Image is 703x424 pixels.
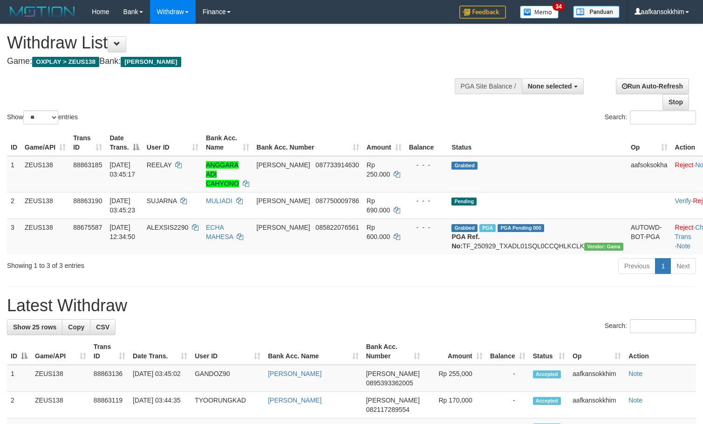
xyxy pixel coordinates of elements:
[206,197,232,205] a: MULIADI
[655,258,671,274] a: 1
[206,161,239,187] a: ANGGARA ADI CAHYONO
[448,219,627,254] td: TF_250929_TXADL01SQL0CCQHLKCLK
[315,161,359,169] span: Copy 087733914630 to clipboard
[31,338,90,365] th: Game/API: activate to sort column ascending
[90,338,129,365] th: Trans ID: activate to sort column ascending
[627,156,671,192] td: aafsoksokha
[257,161,310,169] span: [PERSON_NAME]
[628,397,642,404] a: Note
[257,197,310,205] span: [PERSON_NAME]
[367,224,390,240] span: Rp 600.000
[627,219,671,254] td: AUTOWD-BOT-PGA
[630,110,696,124] input: Search:
[605,319,696,333] label: Search:
[459,6,506,19] img: Feedback.jpg
[363,130,405,156] th: Amount: activate to sort column ascending
[366,379,413,387] span: Copy 0895393362005 to clipboard
[7,219,21,254] td: 3
[451,233,479,250] b: PGA Ref. No:
[315,224,359,231] span: Copy 085822076561 to clipboard
[409,160,444,170] div: - - -
[675,161,694,169] a: Reject
[21,192,69,219] td: ZEUS138
[69,130,106,156] th: Trans ID: activate to sort column ascending
[7,392,31,418] td: 2
[662,94,689,110] a: Stop
[584,243,623,251] span: Vendor URL: https://trx31.1velocity.biz
[7,5,78,19] img: MOTION_logo.png
[7,365,31,392] td: 1
[676,242,690,250] a: Note
[529,338,569,365] th: Status: activate to sort column ascending
[7,296,696,315] h1: Latest Withdraw
[21,130,69,156] th: Game/API: activate to sort column ascending
[675,197,691,205] a: Verify
[522,78,584,94] button: None selected
[315,197,359,205] span: Copy 087750009786 to clipboard
[68,323,84,331] span: Copy
[109,197,135,214] span: [DATE] 03:45:23
[31,365,90,392] td: ZEUS138
[573,6,620,18] img: panduan.png
[486,365,529,392] td: -
[191,338,264,365] th: User ID: activate to sort column ascending
[451,198,477,205] span: Pending
[7,192,21,219] td: 2
[73,197,102,205] span: 88863190
[486,392,529,418] td: -
[90,365,129,392] td: 88863136
[191,365,264,392] td: GANDOZ90
[268,370,321,377] a: [PERSON_NAME]
[7,130,21,156] th: ID
[129,365,191,392] td: [DATE] 03:45:02
[670,258,696,274] a: Next
[7,338,31,365] th: ID: activate to sort column descending
[455,78,522,94] div: PGA Site Balance /
[21,219,69,254] td: ZEUS138
[409,223,444,232] div: - - -
[605,110,696,124] label: Search:
[253,130,363,156] th: Bank Acc. Number: activate to sort column ascending
[569,338,625,365] th: Op: activate to sort column ascending
[129,392,191,418] td: [DATE] 03:44:35
[202,130,253,156] th: Bank Acc. Name: activate to sort column ascending
[7,257,286,270] div: Showing 1 to 3 of 3 entries
[362,338,424,365] th: Bank Acc. Number: activate to sort column ascending
[528,82,572,90] span: None selected
[109,224,135,240] span: [DATE] 12:34:50
[628,370,642,377] a: Note
[147,161,172,169] span: REELAY
[62,319,90,335] a: Copy
[498,224,544,232] span: PGA Pending
[106,130,143,156] th: Date Trans.: activate to sort column descending
[90,392,129,418] td: 88863119
[257,224,310,231] span: [PERSON_NAME]
[451,162,478,170] span: Grabbed
[73,224,102,231] span: 88675587
[533,370,561,378] span: Accepted
[486,338,529,365] th: Balance: activate to sort column ascending
[520,6,559,19] img: Button%20Memo.svg
[73,161,102,169] span: 88863185
[424,338,486,365] th: Amount: activate to sort column ascending
[630,319,696,333] input: Search:
[366,397,420,404] span: [PERSON_NAME]
[143,130,202,156] th: User ID: activate to sort column ascending
[268,397,321,404] a: [PERSON_NAME]
[191,392,264,418] td: TYOORUNGKAD
[129,338,191,365] th: Date Trans.: activate to sort column ascending
[409,196,444,205] div: - - -
[424,392,486,418] td: Rp 170,000
[424,365,486,392] td: Rp 255,000
[553,2,565,11] span: 34
[675,224,694,231] a: Reject
[7,34,459,52] h1: Withdraw List
[627,130,671,156] th: Op: activate to sort column ascending
[448,130,627,156] th: Status
[569,392,625,418] td: aafkansokkhim
[32,57,99,67] span: OXPLAY > ZEUS138
[7,156,21,192] td: 1
[405,130,448,156] th: Balance
[7,319,62,335] a: Show 25 rows
[625,338,696,365] th: Action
